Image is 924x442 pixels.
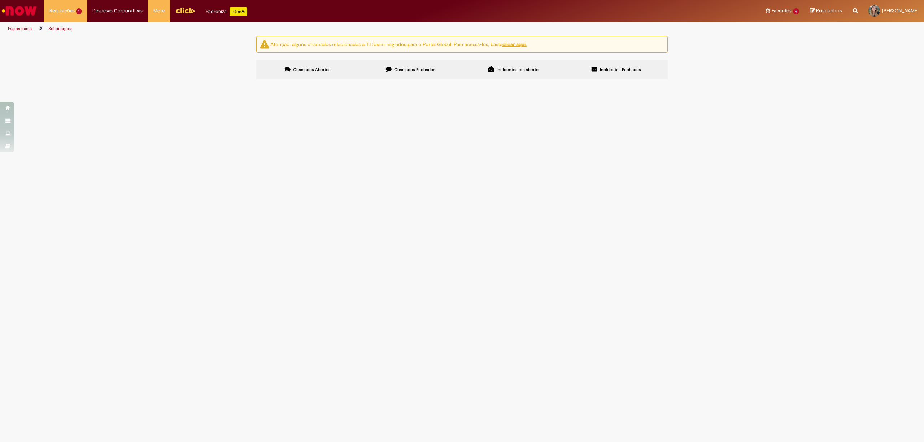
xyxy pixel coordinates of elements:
[293,67,331,73] span: Chamados Abertos
[5,22,611,35] ul: Trilhas de página
[206,7,247,16] div: Padroniza
[810,8,842,14] a: Rascunhos
[48,26,73,31] a: Solicitações
[600,67,641,73] span: Incidentes Fechados
[153,7,165,14] span: More
[270,41,527,47] ng-bind-html: Atenção: alguns chamados relacionados a T.I foram migrados para o Portal Global. Para acessá-los,...
[230,7,247,16] p: +GenAi
[8,26,33,31] a: Página inicial
[1,4,38,18] img: ServiceNow
[394,67,435,73] span: Chamados Fechados
[793,8,799,14] span: 6
[76,8,82,14] span: 1
[816,7,842,14] span: Rascunhos
[175,5,195,16] img: click_logo_yellow_360x200.png
[882,8,919,14] span: [PERSON_NAME]
[502,41,527,47] a: clicar aqui.
[49,7,75,14] span: Requisições
[497,67,539,73] span: Incidentes em aberto
[772,7,792,14] span: Favoritos
[92,7,143,14] span: Despesas Corporativas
